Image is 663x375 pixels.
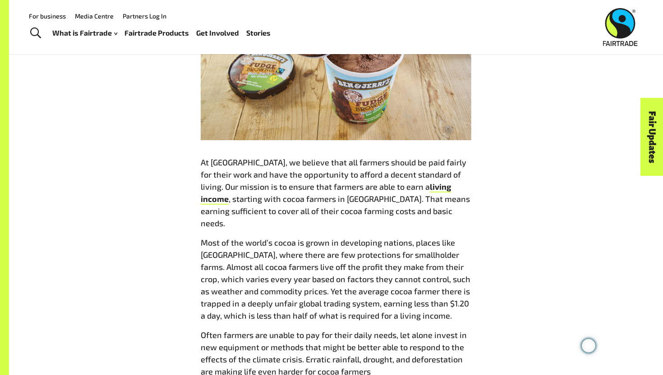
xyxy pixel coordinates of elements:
[196,27,239,40] a: Get Involved
[124,27,189,40] a: Fairtrade Products
[246,27,271,40] a: Stories
[75,12,114,20] a: Media Centre
[29,12,66,20] a: For business
[201,182,451,205] a: living income
[123,12,166,20] a: Partners Log In
[201,237,471,322] p: Most of the world’s cocoa is grown in developing nations, places like [GEOGRAPHIC_DATA], where th...
[201,156,471,229] p: At [GEOGRAPHIC_DATA], we believe that all farmers should be paid fairly for their work and have t...
[24,22,46,45] a: Toggle Search
[603,8,638,46] img: Fairtrade Australia New Zealand logo
[52,27,117,40] a: What is Fairtrade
